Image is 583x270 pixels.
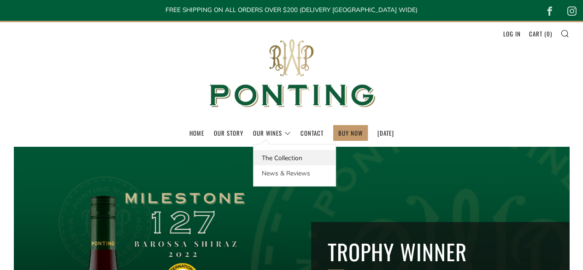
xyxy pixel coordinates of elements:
[529,26,552,41] a: Cart (0)
[377,126,394,140] a: [DATE]
[338,126,363,140] a: BUY NOW
[300,126,324,140] a: Contact
[253,126,291,140] a: Our Wines
[253,165,336,180] a: News & Reviews
[189,126,204,140] a: Home
[328,239,553,265] h2: TROPHY WINNER
[547,29,550,38] span: 0
[214,126,243,140] a: Our Story
[503,26,521,41] a: Log in
[200,22,384,125] img: Ponting Wines
[253,150,336,165] a: The Collection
